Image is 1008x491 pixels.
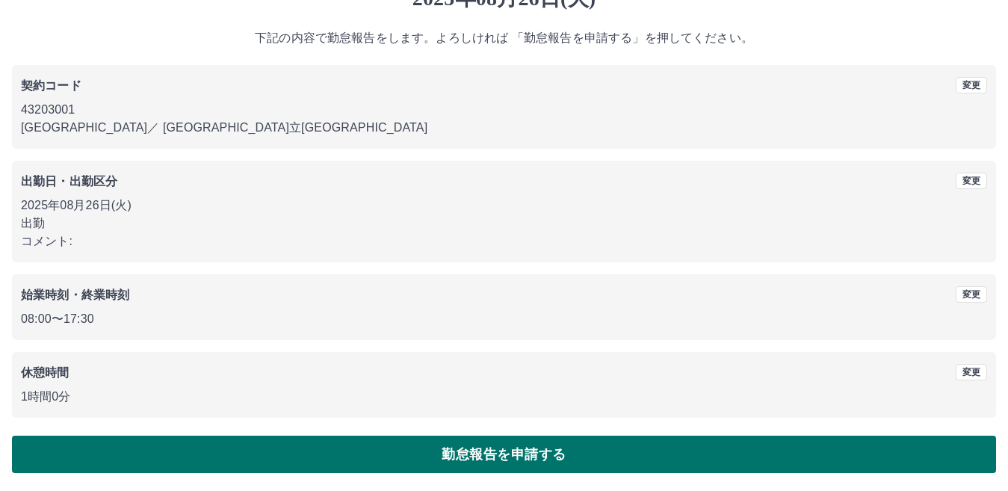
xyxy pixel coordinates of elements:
p: 08:00 〜 17:30 [21,310,987,328]
button: 変更 [956,77,987,93]
button: 変更 [956,286,987,303]
p: [GEOGRAPHIC_DATA] ／ [GEOGRAPHIC_DATA]立[GEOGRAPHIC_DATA] [21,119,987,137]
p: 43203001 [21,101,987,119]
p: 出勤 [21,214,987,232]
p: コメント: [21,232,987,250]
b: 契約コード [21,79,81,92]
p: 1時間0分 [21,388,987,406]
b: 出勤日・出勤区分 [21,175,117,188]
p: 2025年08月26日(火) [21,197,987,214]
button: 勤怠報告を申請する [12,436,996,473]
button: 変更 [956,364,987,380]
button: 変更 [956,173,987,189]
b: 休憩時間 [21,366,69,379]
p: 下記の内容で勤怠報告をします。よろしければ 「勤怠報告を申請する」を押してください。 [12,29,996,47]
b: 始業時刻・終業時刻 [21,288,129,301]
